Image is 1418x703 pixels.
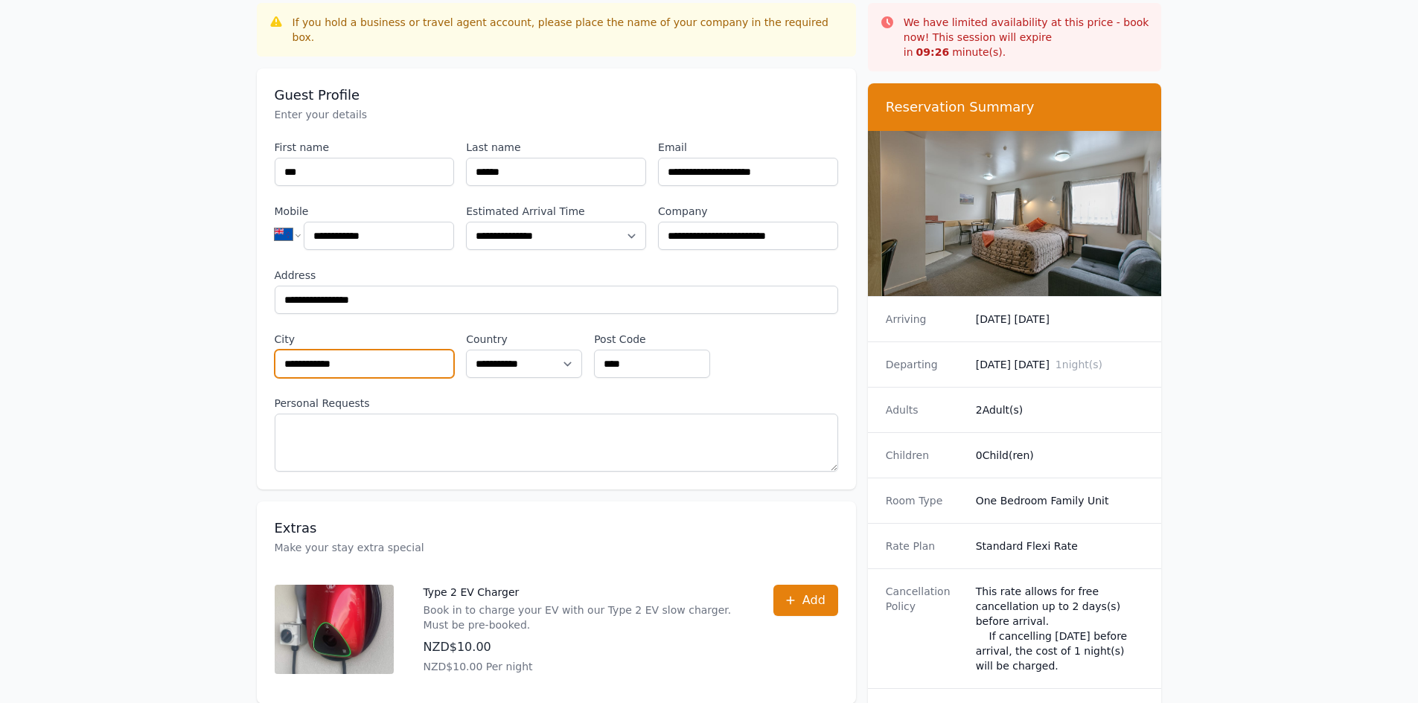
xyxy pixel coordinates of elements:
dd: 2 Adult(s) [976,402,1144,417]
dt: Rate Plan [886,539,964,553]
dt: Departing [886,357,964,372]
dd: 0 Child(ren) [976,448,1144,463]
label: Last name [466,140,646,155]
label: Personal Requests [275,396,838,411]
dt: Room Type [886,493,964,508]
dd: [DATE] [DATE] [976,357,1144,372]
dt: Arriving [886,312,964,327]
img: Type 2 EV Charger [275,585,394,674]
p: Make your stay extra special [275,540,838,555]
div: If you hold a business or travel agent account, please place the name of your company in the requ... [293,15,844,45]
dt: Adults [886,402,964,417]
label: First name [275,140,455,155]
p: Book in to charge your EV with our Type 2 EV slow charger. Must be pre-booked. [424,603,744,632]
h3: Reservation Summary [886,98,1144,116]
button: Add [773,585,838,616]
dd: One Bedroom Family Unit [976,493,1144,508]
dd: Standard Flexi Rate [976,539,1144,553]
div: This rate allows for free cancellation up to 2 days(s) before arrival. If cancelling [DATE] befor... [976,584,1144,673]
label: Address [275,268,838,283]
label: Company [658,204,838,219]
p: Enter your details [275,107,838,122]
label: Email [658,140,838,155]
label: Mobile [275,204,455,219]
h3: Extras [275,519,838,537]
dt: Cancellation Policy [886,584,964,673]
p: We have limited availability at this price - book now! This session will expire in minute(s). [904,15,1150,60]
span: 1 night(s) [1055,359,1102,370]
label: City [275,332,455,347]
label: Country [466,332,582,347]
p: NZD$10.00 Per night [424,659,744,674]
dd: [DATE] [DATE] [976,312,1144,327]
label: Estimated Arrival Time [466,204,646,219]
strong: 09 : 26 [916,46,950,58]
p: NZD$10.00 [424,638,744,656]
label: Post Code [594,332,710,347]
img: One Bedroom Family Unit [868,131,1162,296]
dt: Children [886,448,964,463]
p: Type 2 EV Charger [424,585,744,600]
h3: Guest Profile [275,86,838,104]
span: Add [802,591,825,609]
